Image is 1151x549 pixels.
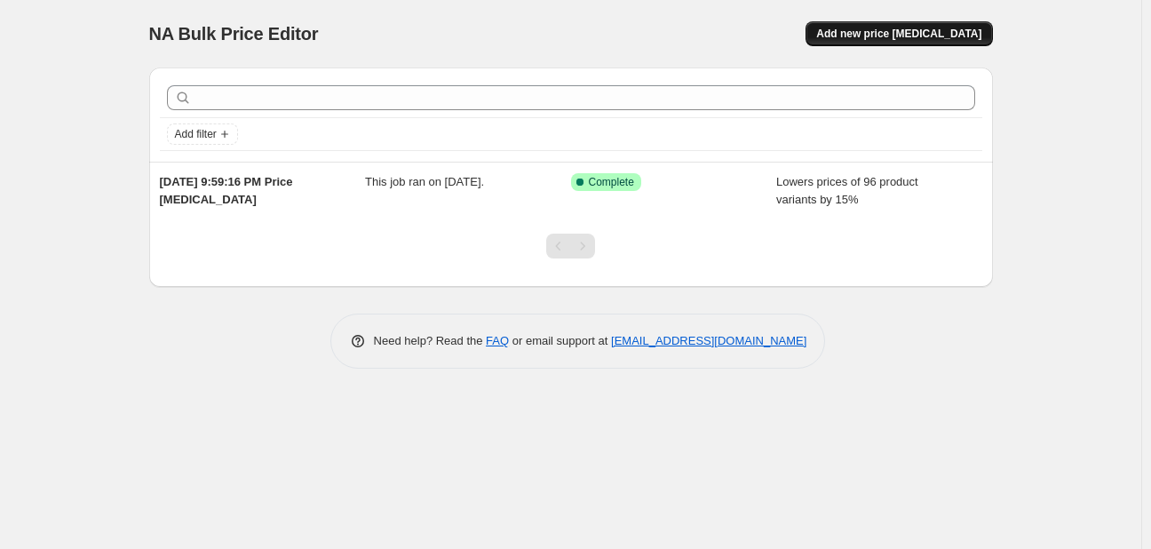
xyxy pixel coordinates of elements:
span: or email support at [509,334,611,347]
span: This job ran on [DATE]. [365,175,484,188]
span: Complete [589,175,634,189]
span: Need help? Read the [374,334,487,347]
span: Lowers prices of 96 product variants by 15% [776,175,918,206]
span: Add filter [175,127,217,141]
a: FAQ [486,334,509,347]
span: [DATE] 9:59:16 PM Price [MEDICAL_DATA] [160,175,293,206]
button: Add new price [MEDICAL_DATA] [806,21,992,46]
span: Add new price [MEDICAL_DATA] [816,27,981,41]
button: Add filter [167,123,238,145]
a: [EMAIL_ADDRESS][DOMAIN_NAME] [611,334,806,347]
span: NA Bulk Price Editor [149,24,319,44]
nav: Pagination [546,234,595,259]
